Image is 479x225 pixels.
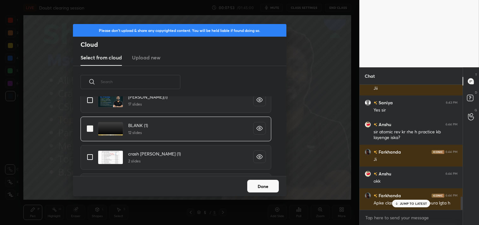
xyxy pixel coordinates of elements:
h6: Saniya [377,99,393,106]
div: 6:44 PM [446,150,458,154]
img: no-rating-badge.077c3623.svg [374,123,377,126]
div: grid [73,96,279,176]
p: G [475,108,477,113]
h5: 12 slides [128,130,148,136]
div: okk [374,178,458,185]
img: f2a567f716414e8f9b2405b1cbee84bc.jpg [365,149,371,155]
div: 6:44 PM [446,172,458,176]
p: T [475,72,477,77]
h6: Farkhanda [377,192,401,199]
div: 6:43 PM [446,101,458,105]
img: no-rating-badge.077c3623.svg [374,172,377,176]
h6: Anshu [377,170,391,177]
h2: Cloud [81,40,286,49]
div: Ji [374,156,458,163]
input: Search [101,68,180,95]
h4: crash [PERSON_NAME] (1) [128,150,181,157]
img: f267efbb575f406c81e0b7878e6d3f8e.jpg [365,171,371,177]
h6: Farkhanda [377,149,401,155]
img: f2a567f716414e8f9b2405b1cbee84bc.jpg [365,192,371,199]
img: no-rating-badge.077c3623.svg [374,194,377,198]
img: default.png [365,100,371,106]
p: JUMP TO LATEST [400,202,427,205]
h5: 2 slides [128,158,181,164]
div: 6:44 PM [446,194,458,198]
h6: Anshu [377,121,391,128]
div: grid [360,85,463,210]
img: 17296793802RHYW0.pdf [98,150,123,164]
h4: BLANK (1) [128,122,148,129]
div: Apke class chodna bhi bht bura lgta h [374,200,458,206]
img: no-rating-badge.077c3623.svg [374,150,377,154]
div: Please don't upload & share any copyrighted content. You will be held liable if found doing so. [73,24,286,37]
div: 6:44 PM [446,123,458,126]
div: Jii [374,85,458,92]
img: no-rating-badge.077c3623.svg [374,101,377,105]
h5: 17 slides [128,101,168,107]
div: sir atomic rev kr rhe h practice kb layenge iska? [374,129,458,141]
h3: Select from cloud [81,54,122,61]
p: Chat [360,68,380,84]
img: iconic-dark.1390631f.png [432,150,444,154]
div: Yes sir [374,107,458,113]
p: D [475,90,477,95]
h4: [PERSON_NAME](1) [128,94,168,100]
img: 170625990725YAY1.pdf [98,94,123,107]
img: 1713940138RI400F.pdf [98,122,123,136]
button: Done [247,180,279,192]
img: iconic-dark.1390631f.png [432,194,444,198]
img: f267efbb575f406c81e0b7878e6d3f8e.jpg [365,121,371,128]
